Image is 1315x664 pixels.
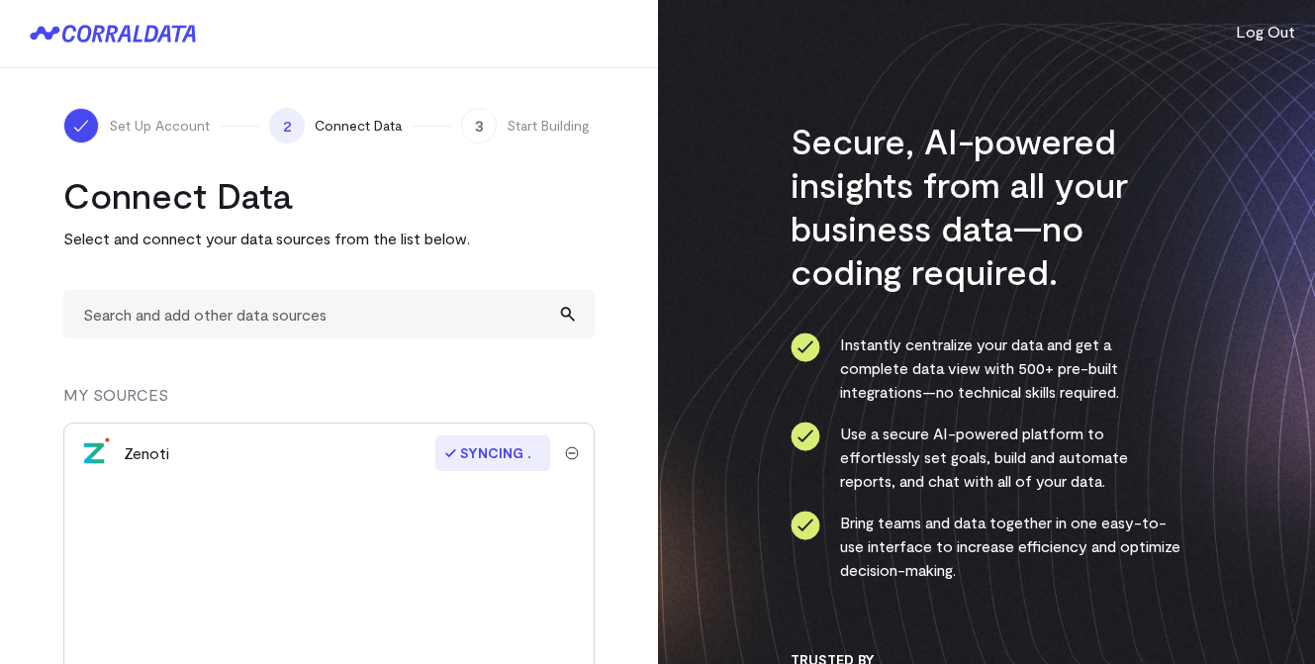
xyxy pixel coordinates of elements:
[124,441,169,465] div: Zenoti
[435,435,550,471] span: Syncing
[1236,20,1295,44] button: Log Out
[791,332,1181,404] li: Instantly centralize your data and get a complete data view with 500+ pre-built integrations—no t...
[109,116,210,136] span: Set Up Account
[461,108,497,143] span: 3
[791,511,1181,582] li: Bring teams and data together in one easy-to-use interface to increase efficiency and optimize de...
[78,437,110,469] img: zenoti-2086f9c1.png
[63,290,595,338] input: Search and add other data sources
[791,119,1181,293] h3: Secure, AI-powered insights from all your business data—no coding required.
[71,116,91,136] img: ico-check-white-5ff98cb1.svg
[63,227,595,250] p: Select and connect your data sources from the list below.
[315,116,402,136] span: Connect Data
[791,422,1181,493] li: Use a secure AI-powered platform to effortlessly set goals, build and automate reports, and chat ...
[63,383,595,423] div: MY SOURCES
[565,446,579,460] img: trash-40e54a27.svg
[791,422,820,451] img: ico-check-circle-4b19435c.svg
[63,173,595,217] h2: Connect Data
[791,511,820,540] img: ico-check-circle-4b19435c.svg
[791,332,820,362] img: ico-check-circle-4b19435c.svg
[269,108,305,143] span: 2
[507,116,590,136] span: Start Building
